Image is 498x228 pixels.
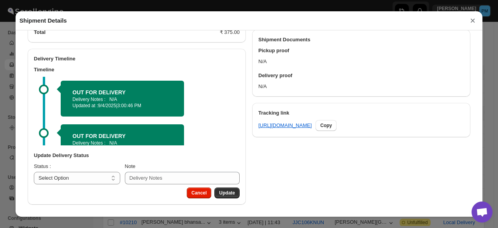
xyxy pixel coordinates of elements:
[316,120,337,131] button: Copy
[72,88,172,96] h2: OUT FOR DELIVERY
[34,163,51,169] span: Status :
[98,103,141,108] span: 9/4/2025 | 3:00:46 PM
[34,152,240,159] h3: Update Delivery Status
[258,47,464,55] h3: Pickup proof
[19,17,67,25] h2: Shipment Details
[467,15,479,26] button: ×
[72,132,172,140] h2: OUT FOR DELIVERY
[472,201,493,223] a: Open chat
[214,187,240,198] button: Update
[34,29,46,35] b: Total
[72,96,105,103] p: Delivery Notes :
[258,109,464,117] h3: Tracking link
[187,187,211,198] button: Cancel
[219,190,235,196] span: Update
[72,103,172,109] p: Updated at :
[72,140,105,146] p: Delivery Notes :
[34,55,240,63] h2: Delivery Timeline
[109,96,117,103] p: N/A
[125,172,240,184] input: Delivery Notes
[34,66,240,74] h3: Timeline
[252,69,470,97] div: N/A
[258,72,464,80] h3: Delivery proof
[109,140,117,146] p: N/A
[320,122,332,129] span: Copy
[252,44,470,69] div: N/A
[258,122,312,129] a: [URL][DOMAIN_NAME]
[258,36,464,44] h2: Shipment Documents
[191,190,207,196] span: Cancel
[125,163,135,169] span: Note
[220,28,240,36] div: ₹ 375.00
